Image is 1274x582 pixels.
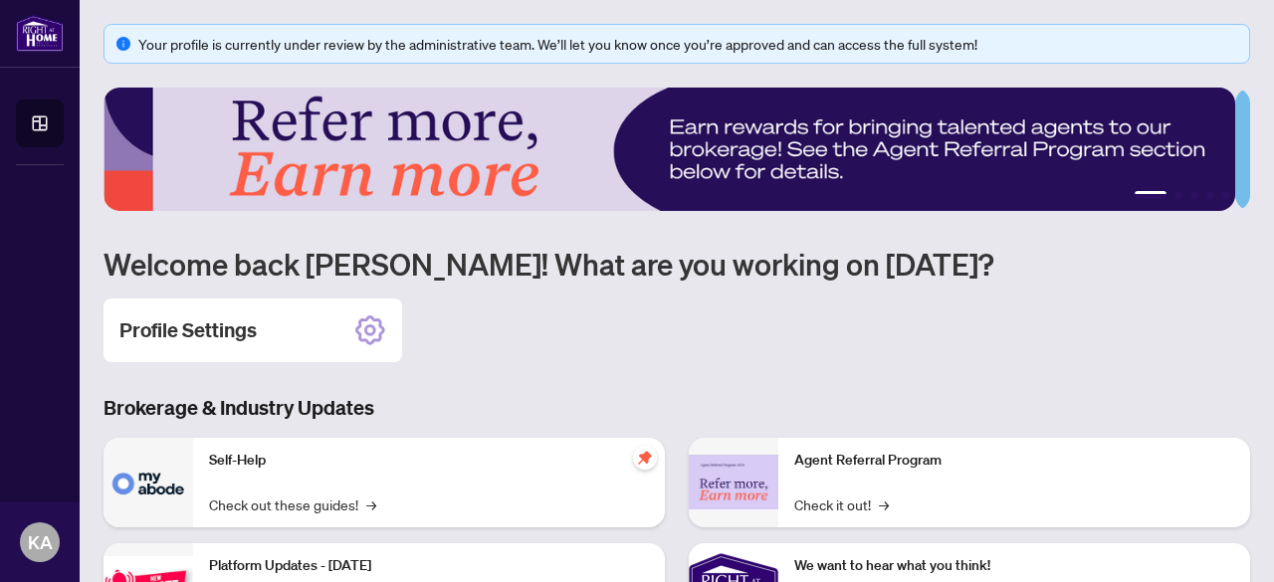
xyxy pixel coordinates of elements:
button: 1 [1135,191,1167,199]
a: Check it out!→ [794,493,889,515]
p: Self-Help [209,450,649,472]
button: 4 [1206,191,1214,199]
button: 5 [1222,191,1230,199]
span: info-circle [116,37,130,51]
button: Open asap [1194,512,1254,572]
div: Your profile is currently under review by the administrative team. We’ll let you know once you’re... [138,33,1237,55]
img: logo [16,15,64,52]
span: KA [28,528,53,556]
button: 3 [1190,191,1198,199]
p: We want to hear what you think! [794,555,1234,577]
span: → [879,493,889,515]
img: Agent Referral Program [689,455,778,509]
h2: Profile Settings [119,316,257,344]
img: Slide 0 [104,88,1235,211]
h1: Welcome back [PERSON_NAME]! What are you working on [DATE]? [104,245,1250,283]
a: Check out these guides!→ [209,493,376,515]
p: Platform Updates - [DATE] [209,555,649,577]
h3: Brokerage & Industry Updates [104,394,1250,422]
span: → [366,493,376,515]
button: 2 [1174,191,1182,199]
p: Agent Referral Program [794,450,1234,472]
img: Self-Help [104,438,193,527]
span: pushpin [633,446,657,470]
